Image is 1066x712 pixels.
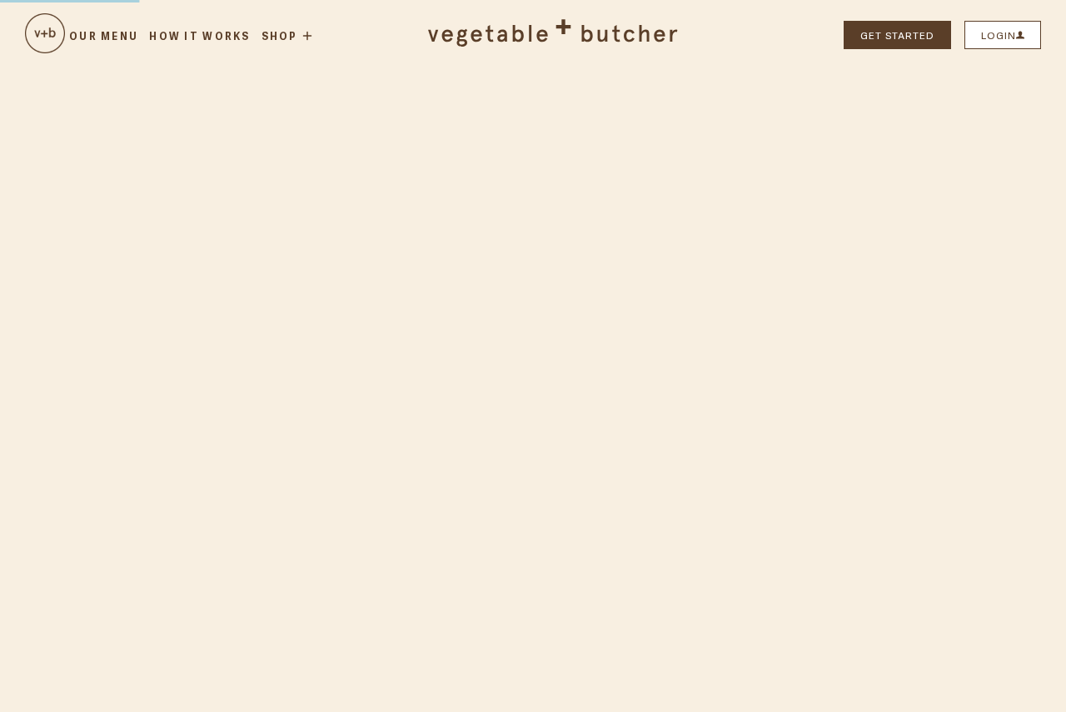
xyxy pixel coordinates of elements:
a: How it Works [147,28,252,43]
a: Shop [259,30,316,42]
button: LOGIN [964,21,1041,49]
a: GET STARTED [844,21,951,49]
a: Our Menu [67,28,141,43]
img: cart [25,13,65,53]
